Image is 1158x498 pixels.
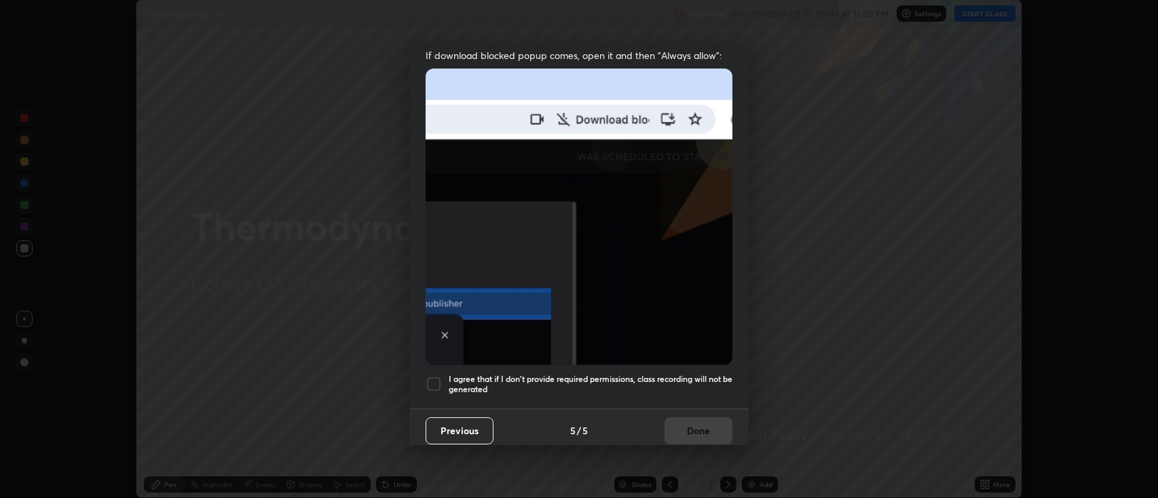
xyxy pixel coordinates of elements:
[426,69,732,365] img: downloads-permission-blocked.gif
[449,374,732,395] h5: I agree that if I don't provide required permissions, class recording will not be generated
[426,417,493,444] button: Previous
[582,423,588,438] h4: 5
[577,423,581,438] h4: /
[426,49,732,62] span: If download blocked popup comes, open it and then "Always allow":
[570,423,576,438] h4: 5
